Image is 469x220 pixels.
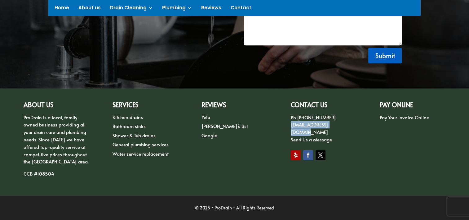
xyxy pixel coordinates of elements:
[291,102,356,111] h2: CONTACT US
[297,114,336,121] a: [PHONE_NUMBER]
[67,204,402,212] div: © 2025 • ProDrain • All Rights Reserved
[368,48,402,63] button: Submit
[303,150,313,160] a: Follow on Facebook
[201,123,248,129] a: [PERSON_NAME]’s List
[380,102,445,111] h2: PAY ONLINE
[380,114,429,121] a: Pay Your Invoice Online
[24,114,89,170] p: ProDrain is a local, family owned business providing all your drain care and plumbing needs. Sinc...
[291,136,332,143] a: Send Us a Message
[201,114,210,120] a: Yelp
[291,121,328,135] a: [EMAIL_ADDRESS][DOMAIN_NAME]
[201,132,217,139] a: Google
[231,6,251,12] a: Contact
[55,6,69,12] a: Home
[78,6,101,12] a: About us
[162,6,192,12] a: Plumbing
[291,114,297,121] span: Ph.
[113,102,178,111] h2: Services
[291,150,301,160] a: Follow on Yelp
[316,150,325,160] a: Follow on X
[201,6,221,12] a: Reviews
[201,102,267,111] h2: Reviews
[113,150,169,157] a: Water service replacement
[24,102,89,111] h2: ABOUT US
[113,114,143,120] a: Kitchen drains
[113,132,156,139] a: Shower & Tub drains
[113,123,146,129] a: Bathroom sinks
[24,170,54,177] span: CCB #108504
[113,141,169,148] a: General plumbing services
[110,6,153,12] a: Drain Cleaning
